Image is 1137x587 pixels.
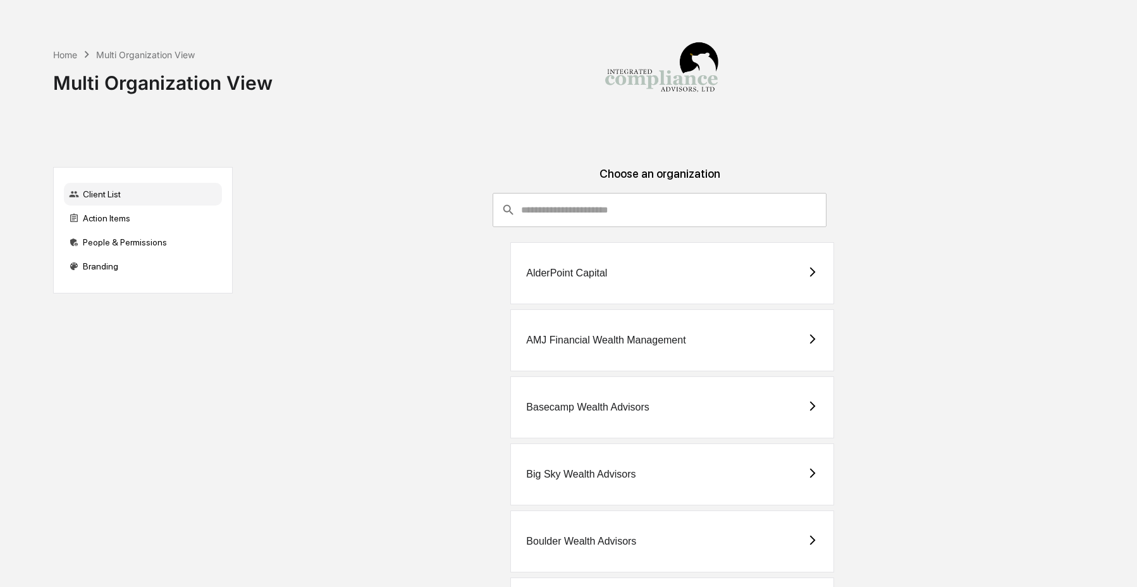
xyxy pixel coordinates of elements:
div: Multi Organization View [53,61,273,94]
img: Integrated Compliance Advisors [598,10,725,137]
div: Multi Organization View [96,49,195,60]
div: Choose an organization [243,167,1076,193]
div: consultant-dashboard__filter-organizations-search-bar [493,193,826,227]
div: Client List [64,183,222,206]
div: Big Sky Wealth Advisors [526,469,636,480]
div: Boulder Wealth Advisors [526,536,636,547]
div: AMJ Financial Wealth Management [526,335,685,346]
div: Action Items [64,207,222,230]
div: People & Permissions [64,231,222,254]
div: Branding [64,255,222,278]
div: Basecamp Wealth Advisors [526,402,649,413]
div: Home [53,49,77,60]
div: AlderPoint Capital [526,268,607,279]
